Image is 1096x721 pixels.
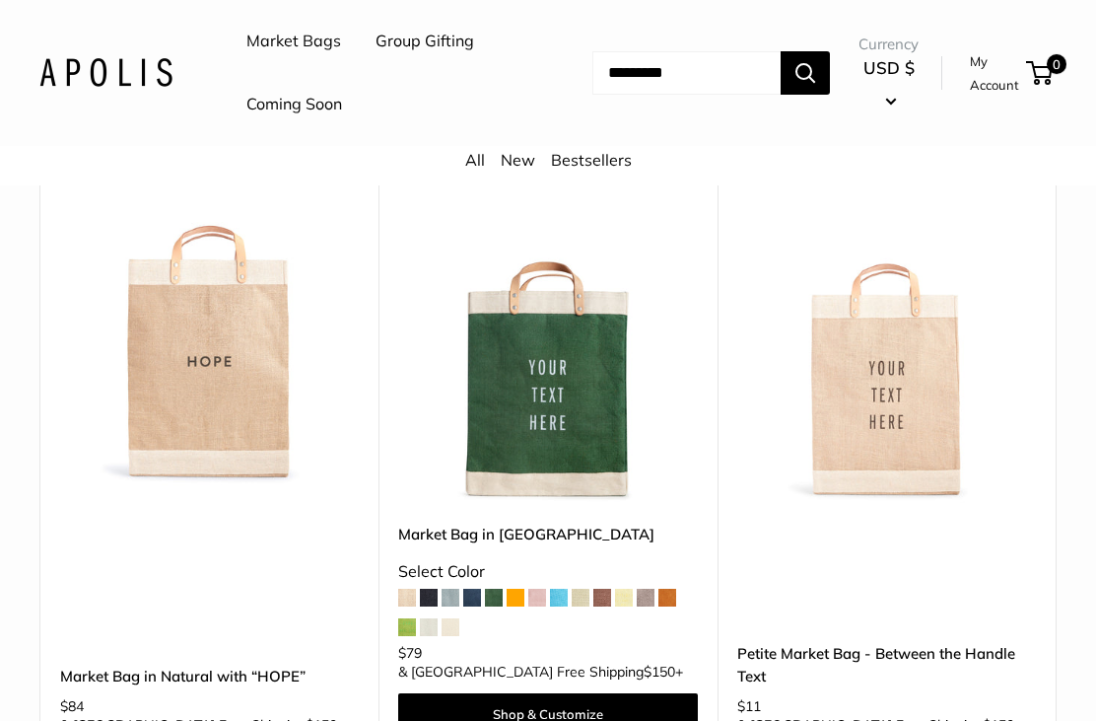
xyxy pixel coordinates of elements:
span: 0 [1047,54,1066,74]
img: Apolis [39,58,172,87]
a: All [465,150,485,170]
span: $11 [737,697,761,715]
a: 0 [1028,61,1053,85]
div: Select Color [398,557,697,587]
a: Petite Market Bag - Between the Handle Text [737,642,1036,688]
a: Market Bag in [GEOGRAPHIC_DATA] [398,523,697,545]
img: description_Make it yours with custom printed text. [737,204,1036,503]
a: Market Bags [246,27,341,56]
span: USD $ [863,57,915,78]
iframe: Sign Up via Text for Offers [16,646,211,705]
span: Currency [858,31,919,58]
span: $150 [644,663,675,681]
span: $79 [398,644,422,662]
img: description_Make it yours with custom printed text. [398,204,697,503]
a: Coming Soon [246,90,342,119]
a: description_Make it yours with custom printed text.Market Bag in Field Green [398,204,697,503]
button: Search [781,51,830,95]
a: My Account [970,49,1019,98]
span: $84 [60,697,84,715]
a: Market Bag in Natural with “HOPE”Market Bag in Natural with “HOPE” [60,204,359,503]
a: description_Make it yours with custom printed text.Petite Market Bag - Between the Handle Text [737,204,1036,503]
a: New [501,150,535,170]
a: Group Gifting [376,27,474,56]
input: Search... [592,51,781,95]
img: Market Bag in Natural with “HOPE” [60,204,359,503]
a: Bestsellers [551,150,632,170]
button: USD $ [858,52,919,115]
span: & [GEOGRAPHIC_DATA] Free Shipping + [398,665,683,679]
